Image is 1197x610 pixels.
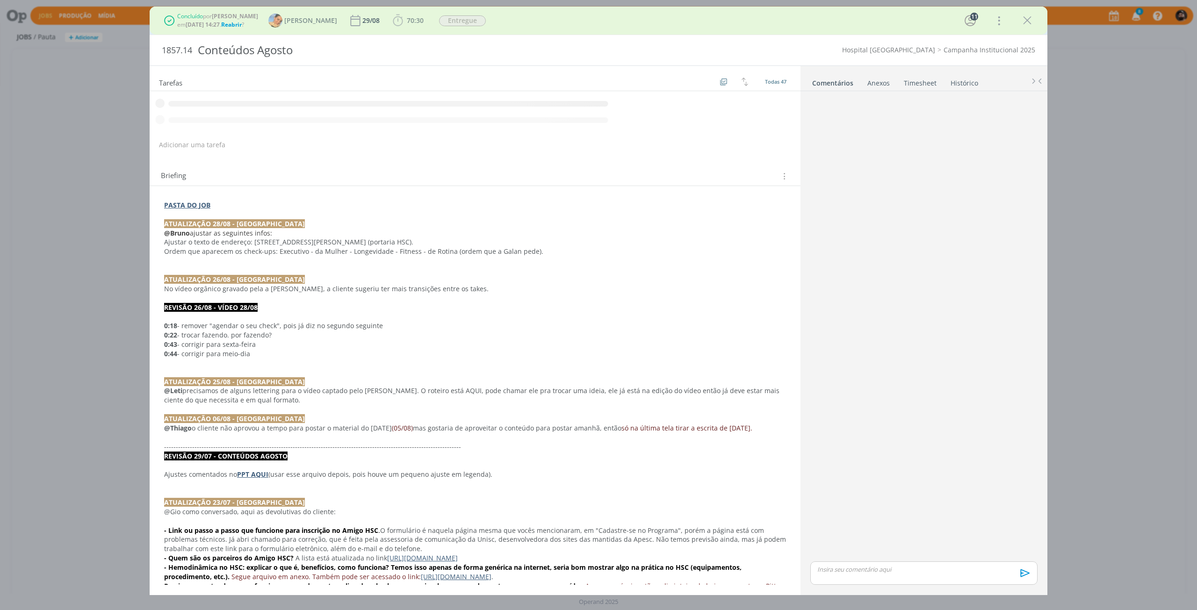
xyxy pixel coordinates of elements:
strong: ATUALIZAÇÃO 28/08 - [GEOGRAPHIC_DATA] [164,219,305,228]
strong: 0:43 [164,340,177,349]
div: 29/08 [362,17,382,24]
p: No vídeo orgânico gravado pela a [PERSON_NAME], a cliente sugeriu ter mais transições entre os ta... [164,284,786,294]
p: Ajustar o texto de endereço: [STREET_ADDRESS][PERSON_NAME] (portaria HSC). [164,237,786,247]
strong: - Quem são os parceiros do Amigo HSC? [164,553,294,562]
a: Hospital [GEOGRAPHIC_DATA] [842,45,935,54]
strong: 0:22 [164,330,177,339]
a: PPT AQUI [237,470,268,479]
strong: Precisamos entender como funciona o agendamento online dos checkups para simular um agendamento p... [164,581,584,590]
strong: - Hemodinâmica no HSC: explicar o que é, benefícios, como funciona? Temos isso apenas de forma ge... [164,563,743,581]
span: ajustar as seguintes infos: [190,229,272,237]
a: Histórico [950,74,979,88]
span: Tarefas [159,76,182,87]
p: @Gio como conversado, aqui as devolutivas do cliente: [164,507,786,517]
strong: ATUALIZAÇÃO 25/08 - [GEOGRAPHIC_DATA] [164,377,305,386]
strong: ATUALIZAÇÃO 23/07 - [GEOGRAPHIC_DATA] [164,498,305,507]
p: s. Não há formulário eletrônico para agendamento dos checkups. Segue: . [164,581,786,610]
b: [PERSON_NAME] [212,12,258,20]
p: -------------------------------------------------------------------------------------------------... [164,442,786,452]
span: Segue arquivo em anexo. Também pode ser acessado o link: [231,572,421,581]
div: 11 [970,13,978,21]
span: (05/08) [392,423,413,432]
button: Adicionar uma tarefa [159,136,226,153]
span: . [378,526,380,535]
a: [URL][DOMAIN_NAME] [387,553,458,562]
p: - corrigir para sexta-feira [164,340,786,349]
span: 1857.14 [162,45,192,56]
p: - trocar fazendo. por fazendo? [164,330,786,340]
p: - corrigir para meio-dia [164,349,786,359]
span: Concluído [177,12,203,20]
b: [DATE] 14:27 [186,21,220,29]
p: o cliente não aprovou a tempo para postar o material do [DATE] mas gostaria de aproveitar o conte... [164,423,786,433]
strong: @Bruno [164,229,190,237]
strong: REVISÃO 29/07 - CONTEÚDOS AGOSTO [164,452,288,460]
strong: @Leti [164,386,182,395]
strong: ATUALIZAÇÃO 26/08 - [GEOGRAPHIC_DATA] [164,275,305,284]
strong: 0:44 [164,349,177,358]
a: Campanha Institucional 2025 [944,45,1035,54]
a: Timesheet [903,74,937,88]
a: Comentários [812,74,854,88]
strong: REVISÃO 26/08 - VÍDEO 28/08 [164,303,258,312]
div: Anexos [867,79,890,88]
span: só na última tela tirar a escrita de [DATE]. [621,423,752,432]
span: Todas 47 [765,78,786,85]
p: O formulário é naquela página mesma que vocês mencionaram, em "Cadastre-se no Programa", porém a ... [164,526,786,554]
strong: . [584,581,585,590]
p: Ajustes comentados no (usar esse arquivo depois, pois houve um pequeno ajuste em legenda). [164,470,786,479]
a: [URL][DOMAIN_NAME] [421,572,491,581]
div: dialog [150,7,1047,595]
p: A lista está atualizada no link [164,553,786,563]
p: . [164,563,786,581]
p: Ordem que aparecem os check-ups: Executivo - da Mulher - Longevidade - Fitness - de Rotina (ordem... [164,247,786,256]
p: precisamos de alguns lettering para o vídeo captado pelo [PERSON_NAME]. O roteiro está AQUI, pode... [164,386,786,405]
a: PASTA DO JOB [164,201,210,209]
strong: - Link ou passo a passo que funcione para inscrição no Amigo HSC [164,526,378,535]
img: arrow-down-up.svg [742,78,748,86]
button: 11 [963,13,978,28]
div: Conteúdos Agosto [194,39,667,62]
p: - remover "agendar o seu check", pois já diz no segundo seguinte [164,321,786,330]
div: por em . ? [177,12,258,29]
strong: ATUALIZAÇÃO 06/08 - [GEOGRAPHIC_DATA] [164,414,305,423]
span: Briefing [161,170,186,182]
span: Reabrir [221,21,242,29]
strong: 0:18 [164,321,177,330]
strong: @Thiago [164,423,192,432]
